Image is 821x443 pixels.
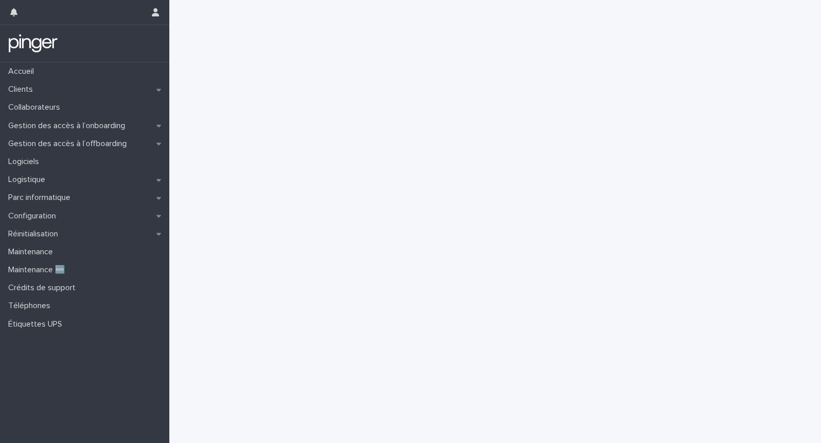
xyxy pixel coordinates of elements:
p: Maintenance 🆕 [4,265,73,275]
p: Gestion des accès à l’onboarding [4,121,133,131]
p: Clients [4,85,41,94]
p: Parc informatique [4,193,79,203]
img: mTgBEunGTSyRkCgitkcU [8,33,58,54]
p: Configuration [4,211,64,221]
p: Logistique [4,175,53,185]
p: Réinitialisation [4,229,66,239]
p: Collaborateurs [4,103,68,112]
p: Accueil [4,67,42,76]
p: Crédits de support [4,283,84,293]
p: Étiquettes UPS [4,319,70,329]
p: Logiciels [4,157,47,167]
p: Maintenance [4,247,61,257]
p: Téléphones [4,301,58,311]
p: Gestion des accès à l’offboarding [4,139,135,149]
